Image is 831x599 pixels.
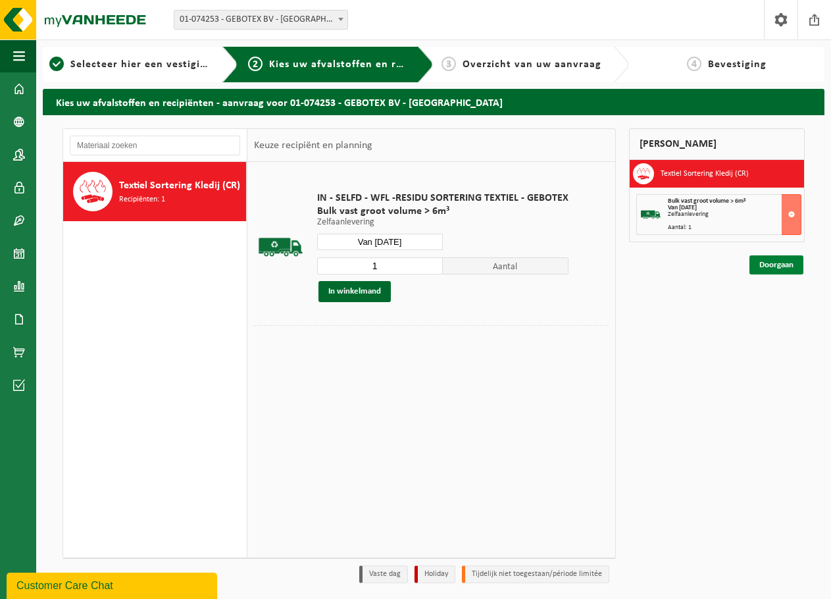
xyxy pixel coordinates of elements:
h3: Textiel Sortering Kledij (CR) [661,163,749,184]
span: 01-074253 - GEBOTEX BV - DORDRECHT [174,11,347,29]
span: Kies uw afvalstoffen en recipiënten [269,59,450,70]
div: Zelfaanlevering [668,211,801,218]
li: Vaste dag [359,565,408,583]
div: Keuze recipiënt en planning [247,129,379,162]
span: Bevestiging [708,59,767,70]
h2: Kies uw afvalstoffen en recipiënten - aanvraag voor 01-074253 - GEBOTEX BV - [GEOGRAPHIC_DATA] [43,89,824,115]
input: Materiaal zoeken [70,136,240,155]
a: 1Selecteer hier een vestiging [49,57,212,72]
span: Selecteer hier een vestiging [70,59,213,70]
div: [PERSON_NAME] [629,128,805,160]
span: Recipiënten: 1 [119,194,165,206]
strong: Van [DATE] [668,204,697,211]
iframe: chat widget [7,570,220,599]
span: Bulk vast groot volume > 6m³ [317,205,568,218]
span: Bulk vast groot volume > 6m³ [668,197,745,205]
span: 2 [248,57,263,71]
span: IN - SELFD - WFL -RESIDU SORTERING TEXTIEL - GEBOTEX [317,192,568,205]
span: 4 [687,57,701,71]
span: Aantal [443,257,568,274]
a: Doorgaan [749,255,803,274]
p: Zelfaanlevering [317,218,568,227]
button: Textiel Sortering Kledij (CR) Recipiënten: 1 [63,162,247,221]
span: Textiel Sortering Kledij (CR) [119,178,240,194]
li: Tijdelijk niet toegestaan/période limitée [462,565,609,583]
button: In winkelmand [318,281,391,302]
span: 3 [441,57,456,71]
li: Holiday [415,565,455,583]
div: Aantal: 1 [668,224,801,231]
span: 1 [49,57,64,71]
span: 01-074253 - GEBOTEX BV - DORDRECHT [174,10,348,30]
input: Selecteer datum [317,234,443,250]
span: Overzicht van uw aanvraag [463,59,601,70]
